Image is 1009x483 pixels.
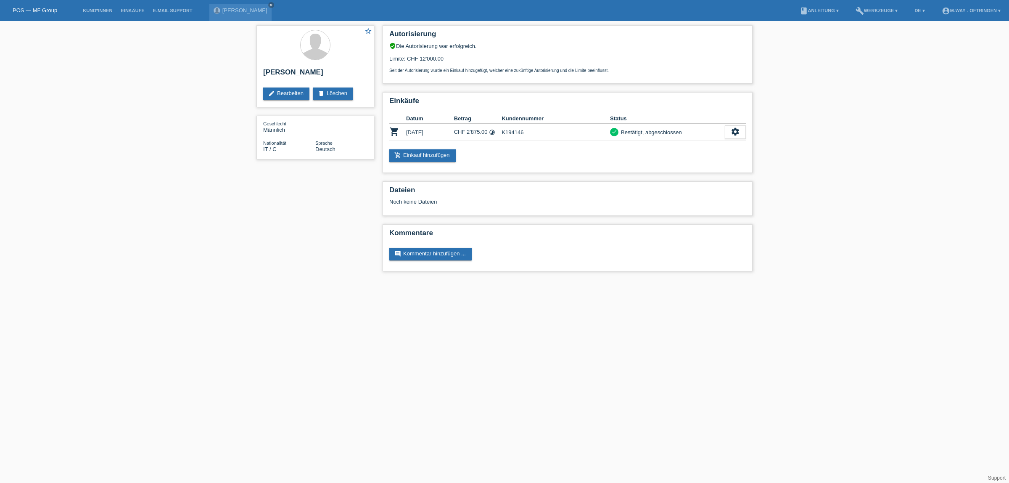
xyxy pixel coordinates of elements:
a: Kund*innen [79,8,116,13]
i: edit [268,90,275,97]
a: star_border [365,27,372,36]
i: comment [394,250,401,257]
th: Kundennummer [502,114,610,124]
a: Support [988,475,1006,481]
td: CHF 2'875.00 [454,124,502,141]
h2: Einkäufe [389,97,746,109]
span: Sprache [315,141,333,146]
i: check [611,129,617,135]
i: 24 Raten [489,129,495,135]
div: Männlich [263,120,315,133]
i: settings [731,127,740,136]
th: Betrag [454,114,502,124]
i: book [800,7,808,15]
a: POS — MF Group [13,7,57,13]
a: bookAnleitung ▾ [795,8,843,13]
p: Seit der Autorisierung wurde ein Einkauf hinzugefügt, welcher eine zukünftige Autorisierung und d... [389,68,746,73]
div: Bestätigt, abgeschlossen [618,128,682,137]
span: Deutsch [315,146,335,152]
a: editBearbeiten [263,88,309,100]
i: delete [318,90,325,97]
h2: Dateien [389,186,746,199]
td: [DATE] [406,124,454,141]
i: close [269,3,273,7]
a: [PERSON_NAME] [222,7,267,13]
i: verified_user [389,42,396,49]
a: add_shopping_cartEinkauf hinzufügen [389,149,456,162]
a: buildWerkzeuge ▾ [851,8,902,13]
i: build [856,7,864,15]
h2: [PERSON_NAME] [263,68,367,81]
div: Limite: CHF 12'000.00 [389,49,746,73]
div: Die Autorisierung war erfolgreich. [389,42,746,49]
a: close [268,2,274,8]
td: K194146 [502,124,610,141]
h2: Kommentare [389,229,746,241]
span: Nationalität [263,141,286,146]
a: Einkäufe [116,8,148,13]
span: Geschlecht [263,121,286,126]
a: commentKommentar hinzufügen ... [389,248,472,260]
h2: Autorisierung [389,30,746,42]
span: Italien / C / 07.11.1963 [263,146,277,152]
div: Noch keine Dateien [389,199,646,205]
th: Status [610,114,725,124]
i: POSP00026112 [389,127,399,137]
a: account_circlem-way - Oftringen ▾ [938,8,1005,13]
i: account_circle [942,7,950,15]
i: star_border [365,27,372,35]
a: deleteLöschen [313,88,353,100]
a: DE ▾ [910,8,929,13]
a: E-Mail Support [149,8,197,13]
i: add_shopping_cart [394,152,401,159]
th: Datum [406,114,454,124]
